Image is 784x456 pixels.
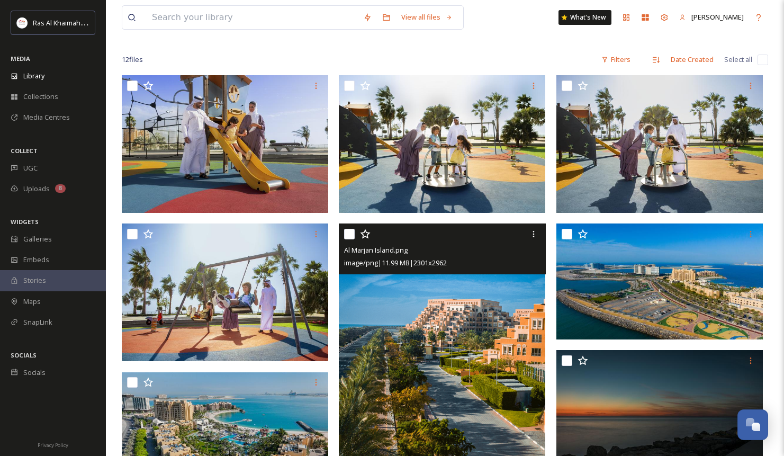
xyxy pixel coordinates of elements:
button: Open Chat [737,409,768,440]
span: Library [23,71,44,81]
span: Stories [23,275,46,285]
span: Select all [724,55,752,65]
a: What's New [558,10,611,25]
div: Date Created [665,49,719,70]
span: [PERSON_NAME] [691,12,744,22]
span: SOCIALS [11,351,37,359]
span: MEDIA [11,55,30,62]
div: Filters [596,49,636,70]
img: Kids activities.tif [122,223,328,361]
img: Kids activities.tif [122,75,328,213]
span: 12 file s [122,55,143,65]
span: Ras Al Khaimah Tourism Development Authority [33,17,183,28]
span: Privacy Policy [38,442,68,449]
span: SnapLink [23,317,52,327]
span: UGC [23,163,38,173]
input: Search your library [147,6,358,29]
span: Socials [23,368,46,378]
span: Collections [23,92,58,102]
img: Al Marjan Island.png [556,223,763,339]
span: Galleries [23,234,52,244]
img: Logo_RAKTDA_RGB-01.png [17,17,28,28]
a: View all files [396,7,458,28]
img: Kids activities.tif [339,75,545,213]
div: 8 [55,184,66,193]
span: Uploads [23,184,50,194]
span: Embeds [23,255,49,265]
span: Al Marjan Island.png [344,245,408,255]
span: COLLECT [11,147,38,155]
a: [PERSON_NAME] [674,7,749,28]
img: Kids activities.tif [556,75,763,213]
span: Maps [23,297,41,307]
span: image/png | 11.99 MB | 2301 x 2962 [344,258,447,267]
span: Media Centres [23,112,70,122]
span: WIDGETS [11,218,39,226]
a: Privacy Policy [38,438,68,451]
